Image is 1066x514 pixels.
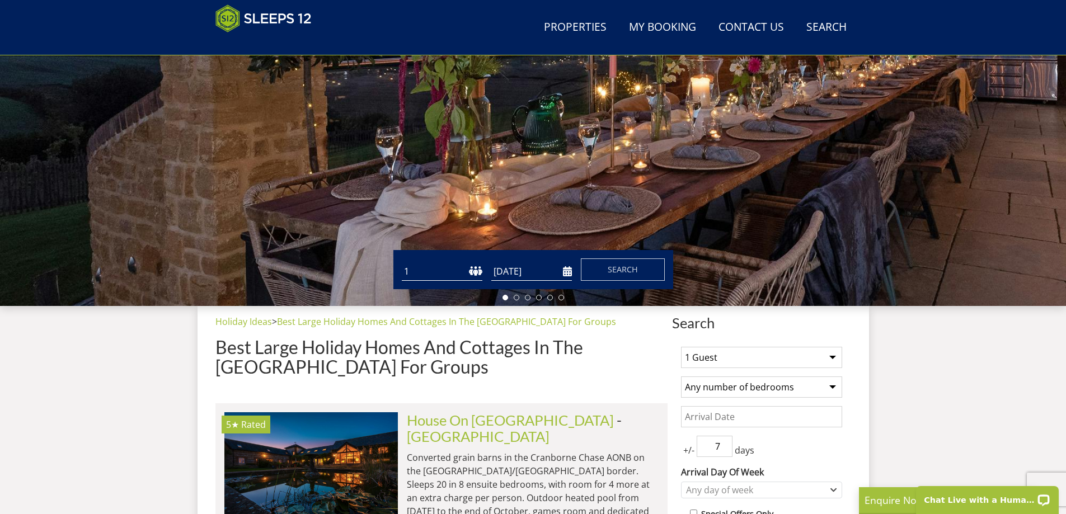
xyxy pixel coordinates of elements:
span: Search [672,315,851,331]
iframe: Customer reviews powered by Trustpilot [210,39,327,49]
span: > [272,315,277,328]
input: Arrival Date [491,262,572,281]
span: Rated [241,418,266,431]
a: Holiday Ideas [215,315,272,328]
div: Combobox [681,482,842,498]
a: My Booking [624,15,701,40]
a: Properties [539,15,611,40]
iframe: LiveChat chat widget [909,479,1066,514]
a: House On [GEOGRAPHIC_DATA] [407,412,614,428]
a: Search [802,15,851,40]
p: Enquire Now [865,493,1032,507]
span: Search [608,264,638,275]
h1: Best Large Holiday Homes And Cottages In The [GEOGRAPHIC_DATA] For Groups [215,337,668,376]
a: Best Large Holiday Homes And Cottages In The [GEOGRAPHIC_DATA] For Groups [277,315,616,328]
input: Arrival Date [681,406,842,427]
button: Search [581,258,665,281]
div: Any day of week [683,484,828,496]
a: Contact Us [714,15,788,40]
a: [GEOGRAPHIC_DATA] [407,428,550,445]
span: - [407,412,622,444]
label: Arrival Day Of Week [681,465,842,479]
span: +/- [681,444,697,457]
span: days [732,444,757,457]
span: House On The Hill has a 5 star rating under the Quality in Tourism Scheme [226,418,239,431]
img: Sleeps 12 [215,4,312,32]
